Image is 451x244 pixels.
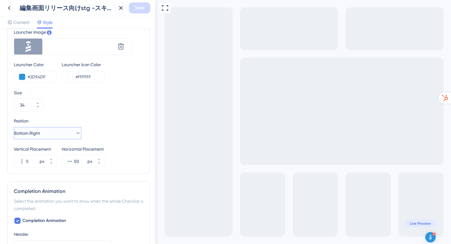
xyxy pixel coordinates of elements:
button: px [94,155,105,161]
button: px [46,155,57,161]
span: Style [43,19,52,26]
img: launcher-image-alternative-text [270,234,277,241]
img: checklistLauncherDefault.png [20,39,36,54]
input: px [74,158,86,165]
div: px [40,158,44,165]
span: Content [13,19,29,26]
button: Bottom Right [14,127,81,139]
div: Launcher Color [14,61,57,68]
div: 2 [275,232,278,235]
span: Live Preview [253,221,274,226]
div: Launcher Image [14,28,132,36]
span: Completion Animation [22,217,66,224]
div: Size [14,89,143,96]
div: Vertical Placement [14,145,57,153]
span: Bottom Right [14,130,40,137]
input: px [26,158,38,165]
div: Launcher Icon Color [62,61,105,68]
button: px [94,161,105,167]
div: px [87,158,92,165]
div: Position [14,117,81,125]
button: Save [129,2,150,13]
span: Save [135,4,145,12]
button: px [46,161,57,167]
div: 編集画面リリース向けstg -スキルアップ講座 ～編集編～ [20,4,113,12]
div: Open Checklist, remaining modules: 2 [268,232,279,242]
div: Select the animation you want to show when the whole Checklist is completed. [14,197,143,212]
div: Horizontal Placement [62,145,105,153]
button: launcher-image-alternative-text [268,232,279,242]
div: Header [14,231,29,238]
div: Completion Animation [14,188,143,195]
